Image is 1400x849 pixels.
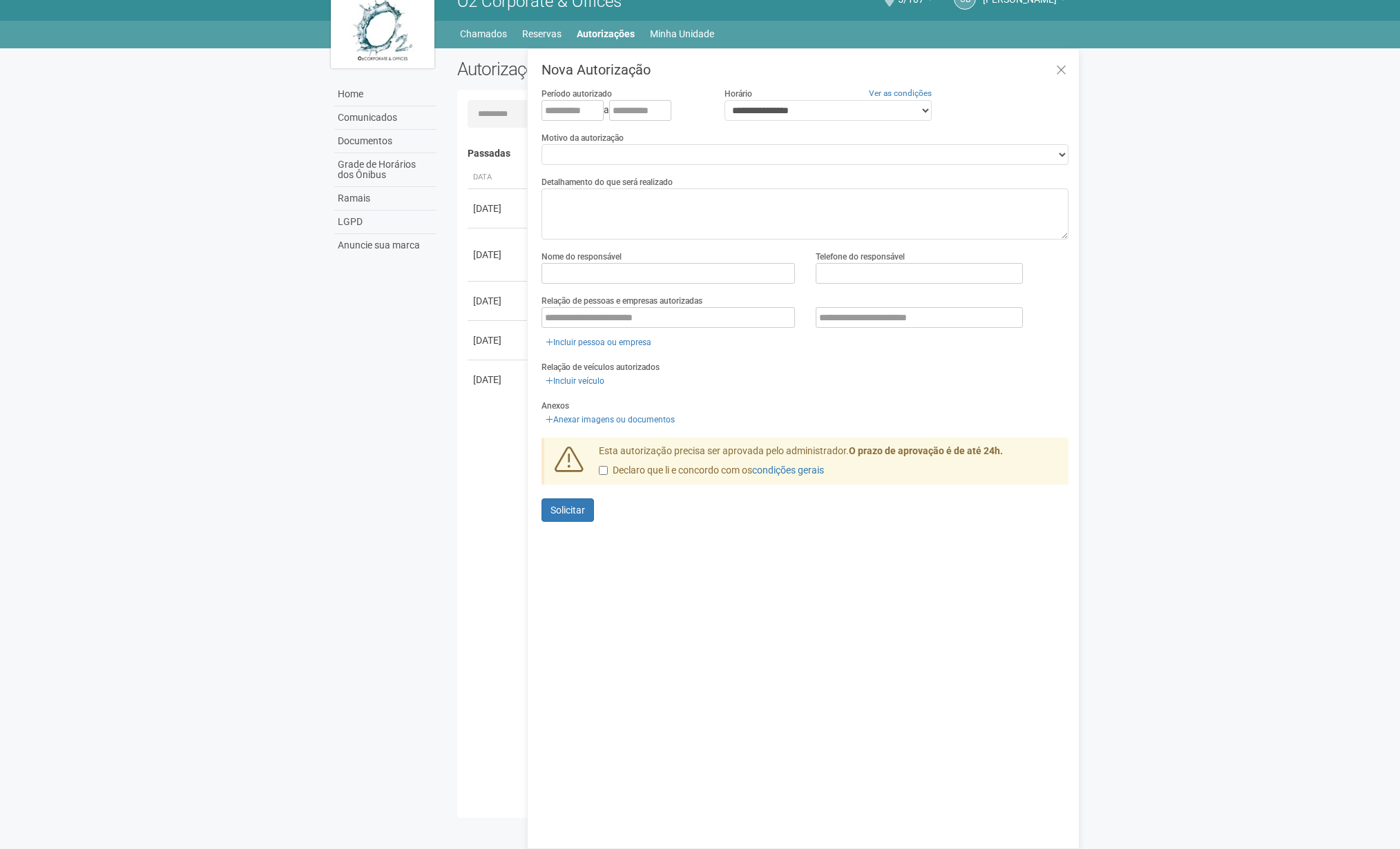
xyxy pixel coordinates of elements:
a: Anuncie sua marca [334,234,437,257]
a: Ver as condições [869,88,932,98]
label: Detalhamento do que será realizado [541,176,673,188]
th: Data [468,166,530,189]
div: [DATE] [473,373,524,387]
a: Reservas [522,24,562,43]
a: Grade de Horários dos Ônibus [334,153,437,187]
label: Relação de veículos autorizados [541,361,660,373]
label: Relação de pessoas e empresas autorizadas [541,295,702,307]
a: Autorizações [577,24,635,43]
a: Home [334,83,437,106]
a: Chamados [460,24,507,43]
a: Anexar imagens ou documentos [541,412,679,427]
a: Minha Unidade [650,24,714,43]
label: Horário [725,88,752,100]
label: Declaro que li e concordo com os [599,464,824,478]
a: Incluir pessoa ou empresa [541,335,655,350]
a: condições gerais [752,465,824,476]
a: LGPD [334,211,437,234]
a: Comunicados [334,106,437,130]
h3: Nova Autorização [541,63,1068,77]
label: Telefone do responsável [816,251,905,263]
h4: Passadas [468,148,1059,159]
a: Documentos [334,130,437,153]
input: Declaro que li e concordo com oscondições gerais [599,466,608,475]
a: Incluir veículo [541,373,608,389]
label: Anexos [541,400,569,412]
h2: Autorizações [457,59,753,79]
div: [DATE] [473,202,524,215]
strong: O prazo de aprovação é de até 24h. [849,445,1003,456]
div: [DATE] [473,294,524,308]
a: Ramais [334,187,437,211]
label: Nome do responsável [541,251,622,263]
div: [DATE] [473,248,524,262]
span: Solicitar [550,505,585,516]
div: Esta autorização precisa ser aprovada pelo administrador. [588,445,1069,485]
div: a [541,100,703,121]
label: Período autorizado [541,88,612,100]
button: Solicitar [541,498,594,522]
label: Motivo da autorização [541,132,624,144]
div: [DATE] [473,333,524,347]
